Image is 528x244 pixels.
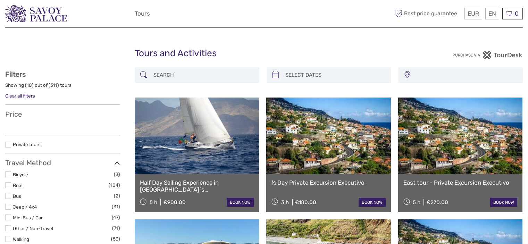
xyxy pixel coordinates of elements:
a: Mini Bus / Car [13,215,43,220]
div: €270.00 [427,199,448,205]
strong: Filters [5,70,26,78]
a: Other / Non-Travel [13,226,53,231]
a: Bus [13,193,21,199]
img: PurchaseViaTourDesk.png [452,51,523,59]
span: Best price guarantee [393,8,463,19]
span: (104) [109,181,120,189]
span: 3 h [281,199,289,205]
span: (53) [111,235,120,243]
a: Jeep / 4x4 [13,204,37,210]
a: Tours [135,9,150,19]
div: EN [485,8,499,19]
span: (71) [112,224,120,232]
h1: Tours and Activities [135,48,394,59]
a: book now [490,198,517,207]
a: Walking [13,236,29,242]
a: Private tours [13,142,41,147]
a: book now [359,198,386,207]
a: Boat [13,183,23,188]
a: Half Day Sailing Experience in [GEOGRAPHIC_DATA]´s [GEOGRAPHIC_DATA] [140,179,254,193]
h3: Travel Method [5,159,120,167]
span: 5 h [150,199,157,205]
h3: Price [5,110,120,118]
div: €900.00 [164,199,186,205]
input: SELECT DATES [283,69,388,81]
div: €180.00 [295,199,316,205]
span: 5 h [413,199,420,205]
span: (2) [114,192,120,200]
div: Showing ( ) out of ( ) tours [5,82,120,93]
a: Clear all filters [5,93,35,99]
span: (31) [112,203,120,211]
input: SEARCH [151,69,256,81]
span: 0 [514,10,520,17]
span: (3) [114,170,120,178]
span: (47) [112,213,120,221]
span: EUR [468,10,479,17]
label: 311 [50,82,57,89]
a: book now [227,198,254,207]
label: 18 [27,82,32,89]
a: Bicycle [13,172,28,177]
a: East tour - Private Excursion Executivo [403,179,517,186]
img: 3279-876b4492-ee62-4c61-8ef8-acb0a8f63b96_logo_small.png [5,5,67,22]
a: ½ Day Private Excursion Executivo [271,179,385,186]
